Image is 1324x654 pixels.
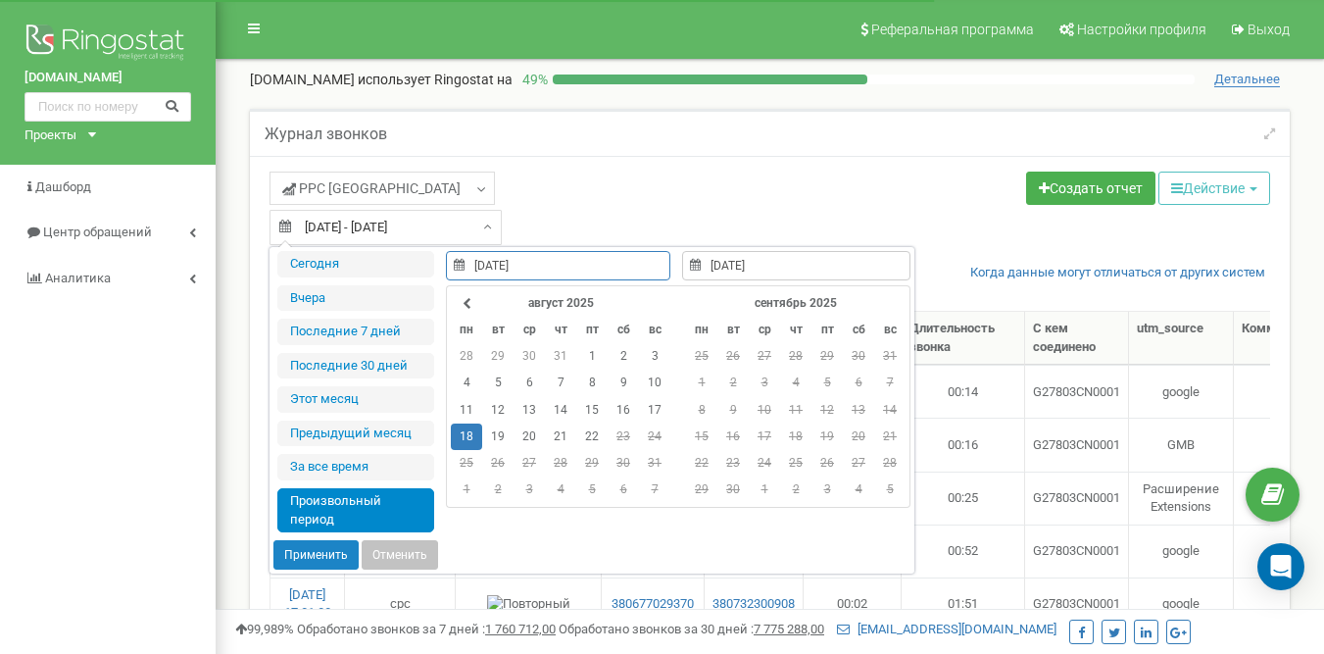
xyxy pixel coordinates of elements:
[277,285,434,312] li: Вчера
[559,622,824,636] span: Обработано звонков за 30 дней :
[843,424,874,450] td: 20
[811,424,843,450] td: 19
[1129,418,1234,471] td: GMB
[451,450,482,477] td: 25
[451,343,482,370] td: 28
[902,525,1025,578] td: 00:52
[514,477,545,503] td: 3
[545,397,576,424] td: 14
[843,397,874,424] td: 13
[576,477,608,503] td: 5
[482,477,514,503] td: 2
[482,317,514,343] th: вт
[902,312,1025,365] th: Длительность звонка
[780,370,811,396] td: 4
[277,353,434,379] li: Последние 30 дней
[608,397,639,424] td: 16
[717,317,749,343] th: вт
[43,225,152,239] span: Центр обращений
[514,317,545,343] th: ср
[902,365,1025,418] td: 00:14
[1129,578,1234,630] td: google
[639,424,670,450] td: 24
[686,317,717,343] th: пн
[843,370,874,396] td: 6
[874,397,906,424] td: 14
[1025,418,1129,471] td: G27803CN0001
[874,370,906,396] td: 7
[576,317,608,343] th: пт
[1025,472,1129,525] td: G27803CN0001
[284,587,331,621] a: [DATE] 17:31:33
[686,424,717,450] td: 15
[451,317,482,343] th: пн
[345,578,456,630] td: cpc
[576,397,608,424] td: 15
[970,264,1265,282] a: Когда данные могут отличаться от других систем
[608,317,639,343] th: сб
[749,317,780,343] th: ср
[780,397,811,424] td: 11
[610,595,696,614] a: 380677029370
[717,343,749,370] td: 26
[297,622,556,636] span: Обработано звонков за 7 дней :
[811,450,843,477] td: 26
[811,477,843,503] td: 3
[576,370,608,396] td: 8
[514,397,545,424] td: 13
[25,20,191,69] img: Ringostat logo
[487,595,570,614] img: Повторный
[749,424,780,450] td: 17
[717,290,874,317] th: сентябрь 2025
[749,370,780,396] td: 3
[780,424,811,450] td: 18
[576,450,608,477] td: 29
[545,317,576,343] th: чт
[749,343,780,370] td: 27
[513,70,553,89] p: 49 %
[576,343,608,370] td: 1
[1129,525,1234,578] td: google
[811,370,843,396] td: 5
[902,418,1025,471] td: 00:16
[843,450,874,477] td: 27
[717,397,749,424] td: 9
[235,622,294,636] span: 99,989%
[35,179,91,194] span: Дашборд
[45,271,111,285] span: Аналитика
[485,622,556,636] u: 1 760 712,00
[874,477,906,503] td: 5
[482,343,514,370] td: 29
[1077,22,1206,37] span: Настройки профиля
[780,317,811,343] th: чт
[482,450,514,477] td: 26
[277,319,434,345] li: Последние 7 дней
[545,477,576,503] td: 4
[1025,312,1129,365] th: С кем соединено
[265,126,387,143] h5: Журнал звонков
[451,370,482,396] td: 4
[1248,22,1290,37] span: Выход
[482,424,514,450] td: 19
[545,424,576,450] td: 21
[1129,312,1234,365] th: utm_source
[25,126,76,145] div: Проекты
[277,421,434,447] li: Предыдущий меcяц
[545,343,576,370] td: 31
[843,343,874,370] td: 30
[639,450,670,477] td: 31
[686,370,717,396] td: 1
[717,424,749,450] td: 16
[1158,172,1270,205] button: Действие
[874,450,906,477] td: 28
[1025,525,1129,578] td: G27803CN0001
[717,477,749,503] td: 30
[811,317,843,343] th: пт
[1025,365,1129,418] td: G27803CN0001
[686,477,717,503] td: 29
[482,370,514,396] td: 5
[358,72,513,87] span: использует Ringostat на
[608,370,639,396] td: 9
[749,450,780,477] td: 24
[639,370,670,396] td: 10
